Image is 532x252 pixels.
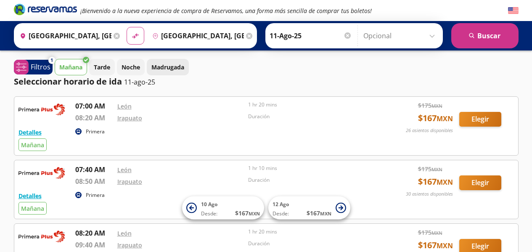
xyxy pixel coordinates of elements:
[508,5,519,16] button: English
[80,7,372,15] em: ¡Bienvenido a la nueva experiencia de compra de Reservamos, una forma más sencilla de comprar tus...
[418,239,453,252] span: $ 167
[117,178,142,186] a: Irapuato
[437,114,453,123] small: MXN
[248,228,375,236] p: 1 hr 20 mins
[451,23,519,48] button: Buscar
[149,25,244,46] input: Buscar Destino
[75,228,113,238] p: 08:20 AM
[59,63,82,72] p: Mañana
[201,201,217,208] span: 10 Ago
[16,25,111,46] input: Buscar Origen
[89,59,115,75] button: Tarde
[14,3,77,16] i: Brand Logo
[248,113,375,120] p: Duración
[431,166,442,172] small: MXN
[270,25,352,46] input: Elegir Fecha
[75,240,113,250] p: 09:40 AM
[21,141,44,149] span: Mañana
[117,166,132,174] a: León
[14,60,53,74] button: 1Filtros
[75,164,113,175] p: 07:40 AM
[273,201,289,208] span: 12 Ago
[248,240,375,247] p: Duración
[14,75,122,88] p: Seleccionar horario de ida
[201,210,217,218] span: Desde:
[248,164,375,172] p: 1 hr 10 mins
[19,101,65,118] img: RESERVAMOS
[94,63,110,72] p: Tarde
[418,164,442,173] span: $ 175
[182,196,264,220] button: 10 AgoDesde:$167MXN
[418,228,442,237] span: $ 175
[406,191,453,198] p: 30 asientos disponibles
[14,3,77,18] a: Brand Logo
[122,63,140,72] p: Noche
[31,62,50,72] p: Filtros
[19,164,65,181] img: RESERVAMOS
[86,128,105,135] p: Primera
[75,113,113,123] p: 08:20 AM
[19,128,42,137] button: Detalles
[117,114,142,122] a: Irapuato
[431,103,442,109] small: MXN
[418,101,442,110] span: $ 175
[363,25,439,46] input: Opcional
[117,59,145,75] button: Noche
[124,77,155,87] p: 11-ago-25
[273,210,289,218] span: Desde:
[147,59,189,75] button: Madrugada
[117,102,132,110] a: León
[151,63,184,72] p: Madrugada
[117,229,132,237] a: León
[19,191,42,200] button: Detalles
[437,241,453,250] small: MXN
[248,101,375,109] p: 1 hr 20 mins
[86,191,105,199] p: Primera
[268,196,350,220] button: 12 AgoDesde:$167MXN
[320,210,331,217] small: MXN
[19,228,65,245] img: RESERVAMOS
[249,210,260,217] small: MXN
[431,230,442,236] small: MXN
[437,178,453,187] small: MXN
[406,127,453,134] p: 26 asientos disponibles
[235,209,260,218] span: $ 167
[418,112,453,125] span: $ 167
[459,175,501,190] button: Elegir
[55,59,87,75] button: Mañana
[459,112,501,127] button: Elegir
[75,101,113,111] p: 07:00 AM
[21,204,44,212] span: Mañana
[418,175,453,188] span: $ 167
[248,176,375,184] p: Duración
[117,241,142,249] a: Irapuato
[75,176,113,186] p: 08:50 AM
[307,209,331,218] span: $ 167
[50,57,53,64] span: 1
